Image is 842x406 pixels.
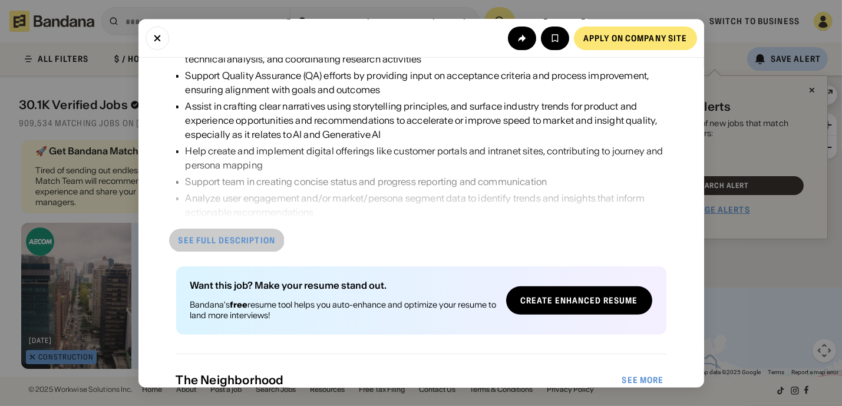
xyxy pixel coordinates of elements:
b: free [230,299,248,309]
div: Want this job? Make your resume stand out. [190,280,497,289]
div: Support team in creating concise status and progress reporting and communication [186,174,666,188]
div: See more [622,375,664,384]
div: The Neighborhood [176,372,620,387]
div: Help create and implement digital offerings like customer portals and intranet sites, contributin... [186,143,666,171]
div: Apply on company site [583,34,688,42]
button: Close [146,26,169,49]
a: Apply on company site [574,26,697,49]
div: See full description [179,236,275,244]
div: Bandana's resume tool helps you auto-enhance and optimize your resume to land more interviews! [190,299,497,320]
a: See more [613,368,673,391]
div: Analyze user engagement and/or market/persona segment data to identify trends and insights that i... [186,190,666,219]
div: Assist in crafting clear narratives using storytelling principles, and surface industry trends fo... [186,98,666,141]
div: Support Quality Assurance (QA) efforts by providing input on acceptance criteria and process impr... [186,68,666,96]
div: Create Enhanced Resume [520,296,638,304]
